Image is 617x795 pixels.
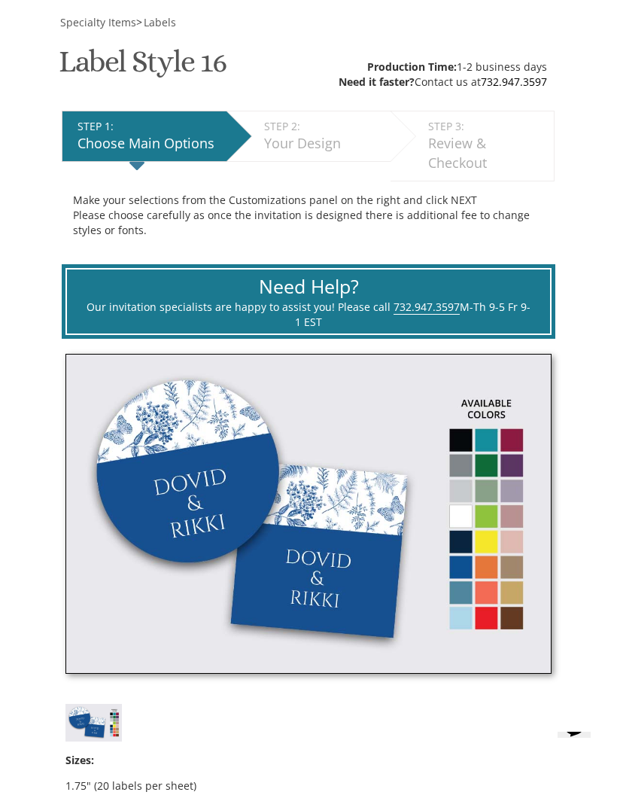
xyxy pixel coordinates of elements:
p: 1-2 business days Contact us at [339,59,547,90]
div: Choose Main Options [78,134,218,154]
span: > [136,15,176,29]
a: Specialty Items [59,15,136,29]
div: Your Design [264,134,383,154]
div: Make your selections from the Customizations panel on the right and click NEXT Please choose care... [73,193,543,238]
iframe: chat widget [552,732,602,780]
span: Sizes: [65,753,94,767]
img: label-style16.jpg [65,354,552,674]
div: Review & Checkout [428,134,546,172]
span: Specialty Items [60,15,136,29]
div: Our invitation specialists are happy to assist you! Please call M-Th 9-5 Fr 9-1 EST [86,300,530,330]
li: 1.75" (20 labels per sheet) [65,778,552,793]
span: Labels [144,15,176,29]
h1: Label Style 16 [59,45,226,90]
a: 732.947.3597 [481,75,547,89]
a: Labels [142,15,176,29]
img: label-style16.jpg [65,704,122,741]
div: STEP 1: [78,119,218,134]
span: Production Time: [367,59,457,74]
div: STEP 2: [264,119,383,134]
div: Need Help? [86,273,530,300]
span: Need it faster? [339,75,415,89]
div: STEP 3: [428,119,546,134]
